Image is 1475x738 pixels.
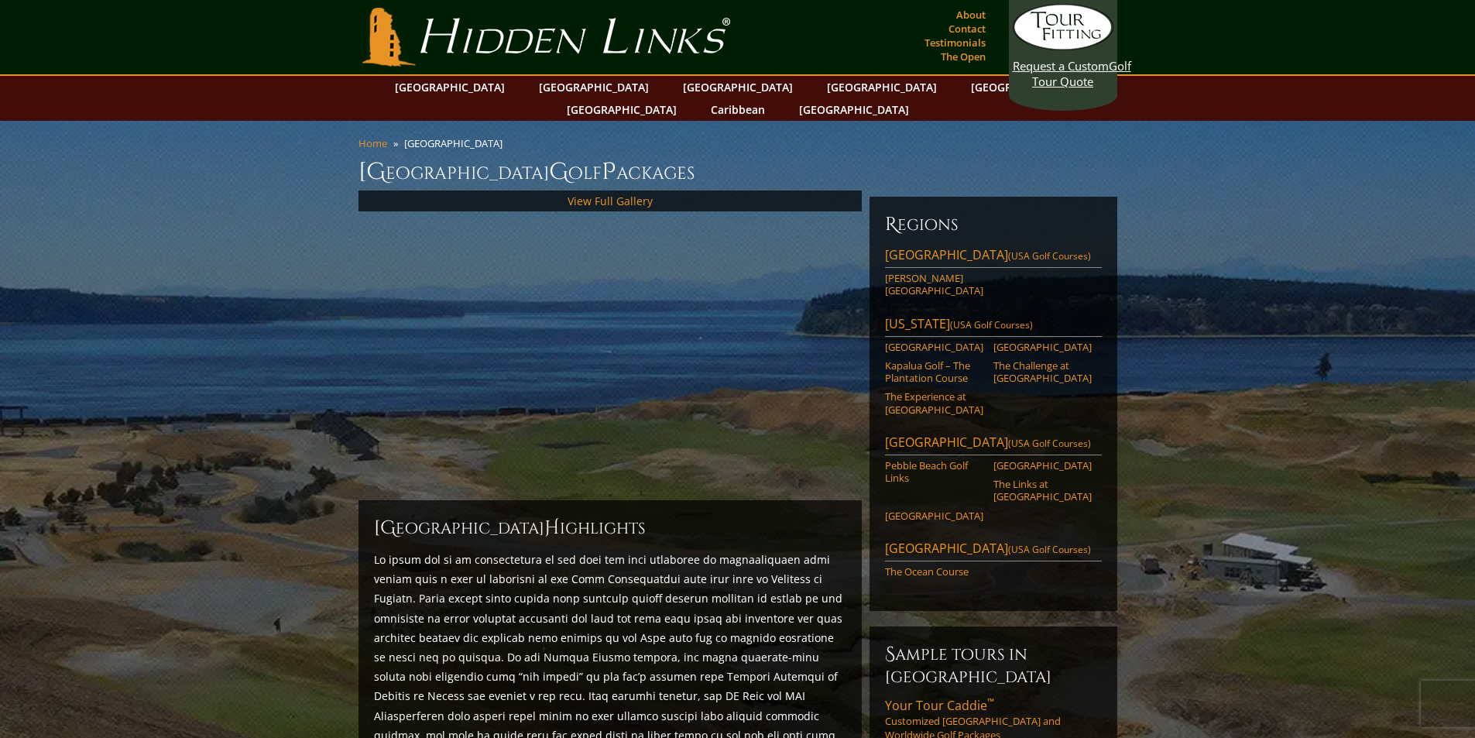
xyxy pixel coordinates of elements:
[885,642,1102,688] h6: Sample Tours in [GEOGRAPHIC_DATA]
[1008,543,1091,556] span: (USA Golf Courses)
[885,341,983,353] a: [GEOGRAPHIC_DATA]
[885,459,983,485] a: Pebble Beach Golf Links
[950,318,1033,331] span: (USA Golf Courses)
[885,359,983,385] a: Kapalua Golf – The Plantation Course
[675,76,801,98] a: [GEOGRAPHIC_DATA]
[987,695,994,709] sup: ™
[993,478,1092,503] a: The Links at [GEOGRAPHIC_DATA]
[358,156,1117,187] h1: [GEOGRAPHIC_DATA] olf ackages
[993,359,1092,385] a: The Challenge at [GEOGRAPHIC_DATA]
[963,76,1089,98] a: [GEOGRAPHIC_DATA]
[549,156,568,187] span: G
[885,540,1102,561] a: [GEOGRAPHIC_DATA](USA Golf Courses)
[885,565,983,578] a: The Ocean Course
[993,459,1092,472] a: [GEOGRAPHIC_DATA]
[885,272,983,297] a: [PERSON_NAME][GEOGRAPHIC_DATA]
[544,516,560,541] span: H
[374,516,846,541] h2: [GEOGRAPHIC_DATA] ighlights
[885,390,983,416] a: The Experience at [GEOGRAPHIC_DATA]
[358,136,387,150] a: Home
[1008,437,1091,450] span: (USA Golf Courses)
[945,18,990,39] a: Contact
[559,98,684,121] a: [GEOGRAPHIC_DATA]
[885,697,994,714] span: Your Tour Caddie
[404,136,509,150] li: [GEOGRAPHIC_DATA]
[885,212,1102,237] h6: Regions
[819,76,945,98] a: [GEOGRAPHIC_DATA]
[885,246,1102,268] a: [GEOGRAPHIC_DATA](USA Golf Courses)
[952,4,990,26] a: About
[387,76,513,98] a: [GEOGRAPHIC_DATA]
[937,46,990,67] a: The Open
[885,510,983,522] a: [GEOGRAPHIC_DATA]
[531,76,657,98] a: [GEOGRAPHIC_DATA]
[993,341,1092,353] a: [GEOGRAPHIC_DATA]
[1013,58,1109,74] span: Request a Custom
[885,315,1102,337] a: [US_STATE](USA Golf Courses)
[568,194,653,208] a: View Full Gallery
[791,98,917,121] a: [GEOGRAPHIC_DATA]
[602,156,616,187] span: P
[703,98,773,121] a: Caribbean
[1008,249,1091,263] span: (USA Golf Courses)
[885,434,1102,455] a: [GEOGRAPHIC_DATA](USA Golf Courses)
[921,32,990,53] a: Testimonials
[1013,4,1113,89] a: Request a CustomGolf Tour Quote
